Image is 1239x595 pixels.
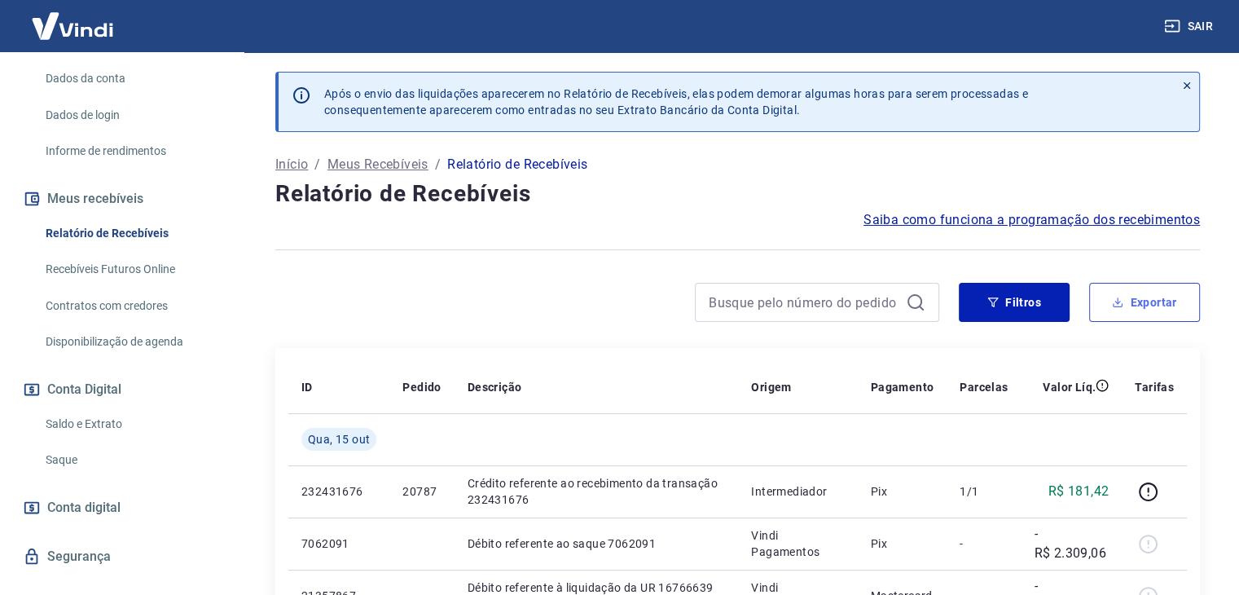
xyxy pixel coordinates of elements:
p: 232431676 [301,483,376,500]
a: Relatório de Recebíveis [39,217,224,250]
button: Filtros [959,283,1070,322]
a: Saldo e Extrato [39,408,224,441]
p: Crédito referente ao recebimento da transação 232431676 [468,475,726,508]
p: ID [301,379,313,395]
p: - [960,535,1008,552]
img: Vindi [20,1,125,51]
a: Dados da conta [39,62,224,95]
p: Origem [751,379,791,395]
button: Exportar [1089,283,1200,322]
p: -R$ 2.309,06 [1034,524,1109,563]
button: Sair [1161,11,1219,42]
p: Tarifas [1135,379,1174,395]
p: 7062091 [301,535,376,552]
p: Débito referente ao saque 7062091 [468,535,726,552]
a: Início [275,155,308,174]
span: Conta digital [47,496,121,519]
p: Intermediador [751,483,844,500]
a: Meus Recebíveis [327,155,428,174]
p: Após o envio das liquidações aparecerem no Relatório de Recebíveis, elas podem demorar algumas ho... [324,86,1028,118]
p: Pagamento [871,379,934,395]
a: Conta digital [20,490,224,526]
p: Pix [871,483,934,500]
p: 1/1 [960,483,1008,500]
p: Pedido [402,379,441,395]
p: Relatório de Recebíveis [447,155,587,174]
button: Meus recebíveis [20,181,224,217]
span: Qua, 15 out [308,431,370,447]
p: 20787 [402,483,441,500]
h4: Relatório de Recebíveis [275,178,1200,210]
a: Dados de login [39,99,224,132]
p: R$ 181,42 [1048,482,1109,501]
input: Busque pelo número do pedido [709,290,899,315]
p: Pix [871,535,934,552]
a: Segurança [20,539,224,575]
p: Descrição [468,379,522,395]
a: Saiba como funciona a programação dos recebimentos [863,210,1200,230]
p: / [314,155,320,174]
p: Vindi Pagamentos [751,527,844,560]
a: Recebíveis Futuros Online [39,253,224,286]
p: Parcelas [960,379,1008,395]
p: Valor Líq. [1043,379,1096,395]
a: Saque [39,443,224,477]
a: Disponibilização de agenda [39,325,224,359]
a: Informe de rendimentos [39,134,224,168]
a: Contratos com credores [39,289,224,323]
button: Conta Digital [20,372,224,408]
p: / [435,155,441,174]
